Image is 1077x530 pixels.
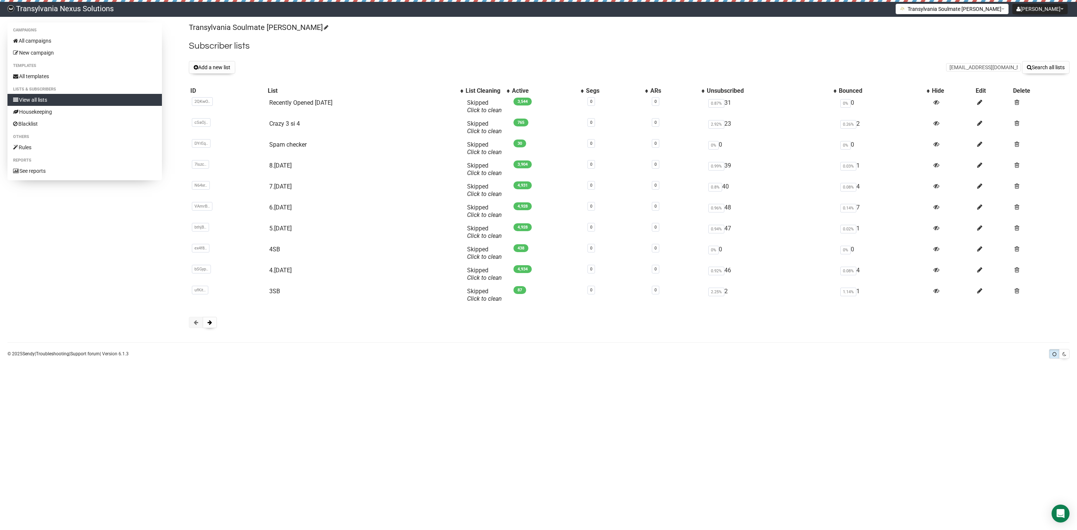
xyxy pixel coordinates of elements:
[269,246,280,253] a: 4SB
[976,87,1010,95] div: Edit
[837,138,930,159] td: 0
[840,120,856,129] span: 0.26%
[654,267,657,272] a: 0
[7,156,162,165] li: Reports
[1013,87,1068,95] div: Delete
[837,264,930,285] td: 4
[708,225,724,233] span: 0.94%
[192,160,209,169] span: 7lszc..
[467,148,502,156] a: Click to clean
[466,87,503,95] div: List Cleaning
[840,225,856,233] span: 0.02%
[974,86,1012,96] th: Edit: No sort applied, sorting is disabled
[269,120,300,127] a: Crazy 3 si 4
[837,86,930,96] th: Bounced: No sort applied, activate to apply an ascending sort
[467,169,502,177] a: Click to clean
[467,232,502,239] a: Click to clean
[654,141,657,146] a: 0
[189,86,266,96] th: ID: No sort applied, sorting is disabled
[513,286,526,294] span: 87
[7,141,162,153] a: Rules
[590,267,592,272] a: 0
[837,201,930,222] td: 7
[840,141,851,150] span: 0%
[7,70,162,82] a: All templates
[7,132,162,141] li: Others
[705,86,837,96] th: Unsubscribed: No sort applied, activate to apply an ascending sort
[654,99,657,104] a: 0
[930,86,974,96] th: Hide: No sort applied, sorting is disabled
[654,288,657,292] a: 0
[840,267,856,275] span: 0.08%
[7,26,162,35] li: Campaigns
[192,118,211,127] span: cSaOj..
[189,61,235,74] button: Add a new list
[268,87,457,95] div: List
[269,225,292,232] a: 5.[DATE]
[654,162,657,167] a: 0
[705,243,837,264] td: 0
[192,265,211,273] span: bSGyp..
[7,61,162,70] li: Templates
[192,223,209,232] span: bthjB..
[586,87,641,95] div: Segs
[837,222,930,243] td: 1
[266,86,464,96] th: List: No sort applied, activate to apply an ascending sort
[932,87,973,95] div: Hide
[1022,61,1070,74] button: Search all lists
[654,246,657,251] a: 0
[513,244,528,252] span: 438
[654,183,657,188] a: 0
[1012,86,1070,96] th: Delete: No sort applied, sorting is disabled
[705,264,837,285] td: 46
[705,138,837,159] td: 0
[707,87,829,95] div: Unsubscribed
[510,86,584,96] th: Active: No sort applied, activate to apply an ascending sort
[584,86,649,96] th: Segs: No sort applied, activate to apply an ascending sort
[7,47,162,59] a: New campaign
[705,96,837,117] td: 31
[590,204,592,209] a: 0
[7,118,162,130] a: Blacklist
[467,253,502,260] a: Click to clean
[837,96,930,117] td: 0
[650,87,698,95] div: ARs
[590,141,592,146] a: 0
[654,120,657,125] a: 0
[708,120,724,129] span: 2.92%
[7,106,162,118] a: Housekeeping
[7,5,14,12] img: 586cc6b7d8bc403f0c61b981d947c989
[590,120,592,125] a: 0
[7,94,162,106] a: View all lists
[467,204,502,218] span: Skipped
[192,97,213,106] span: 2QKwO..
[7,35,162,47] a: All campaigns
[467,183,502,197] span: Skipped
[7,165,162,177] a: See reports
[190,87,264,95] div: ID
[649,86,706,96] th: ARs: No sort applied, activate to apply an ascending sort
[269,162,292,169] a: 8.[DATE]
[513,181,532,189] span: 4,931
[840,99,851,108] span: 0%
[192,181,210,190] span: N64xr..
[189,39,1070,53] h2: Subscriber lists
[269,204,292,211] a: 6.[DATE]
[269,99,332,106] a: Recently Opened [DATE]
[590,288,592,292] a: 0
[705,117,837,138] td: 23
[837,159,930,180] td: 1
[70,351,100,356] a: Support forum
[269,141,307,148] a: Spam checker
[513,265,532,273] span: 4,934
[513,119,528,126] span: 765
[192,202,212,211] span: VAmrB..
[192,244,209,252] span: ex4f8..
[900,6,906,12] img: 1.png
[590,246,592,251] a: 0
[708,99,724,108] span: 0.87%
[464,86,510,96] th: List Cleaning: No sort applied, activate to apply an ascending sort
[590,99,592,104] a: 0
[189,23,327,32] a: Transylvania Soulmate [PERSON_NAME]
[590,162,592,167] a: 0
